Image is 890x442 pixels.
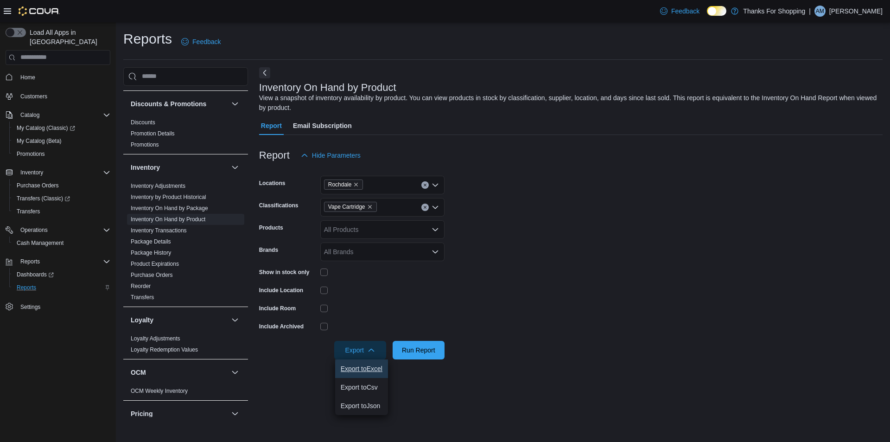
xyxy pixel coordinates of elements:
button: OCM [131,368,228,377]
span: Dashboards [13,269,110,280]
span: Home [20,74,35,81]
a: Transfers [131,294,154,301]
a: My Catalog (Classic) [13,122,79,134]
span: Report [261,116,282,135]
div: Inventory [123,180,248,307]
span: Operations [20,226,48,234]
label: Include Archived [259,323,304,330]
a: Promotions [131,141,159,148]
h3: Pricing [131,409,153,418]
button: Next [259,67,270,78]
span: My Catalog (Classic) [17,124,75,132]
a: Inventory Adjustments [131,183,185,189]
span: My Catalog (Classic) [13,122,110,134]
span: Customers [20,93,47,100]
h3: Loyalty [131,315,153,325]
span: Export to Csv [341,384,382,391]
a: Inventory On Hand by Product [131,216,205,223]
label: Classifications [259,202,299,209]
span: Load All Apps in [GEOGRAPHIC_DATA] [26,28,110,46]
button: Catalog [17,109,43,121]
button: Loyalty [229,314,241,326]
a: Transfers (Classic) [13,193,74,204]
button: Clear input [421,181,429,189]
span: Export to Excel [341,365,382,372]
span: Reports [17,284,36,291]
span: Reorder [131,282,151,290]
h3: OCM [131,368,146,377]
span: Reports [13,282,110,293]
span: Customers [17,90,110,102]
button: Hide Parameters [297,146,364,165]
span: Inventory On Hand by Package [131,205,208,212]
div: Alec Morrow [814,6,826,17]
button: Home [2,70,114,84]
div: Discounts & Promotions [123,117,248,154]
label: Products [259,224,283,231]
button: My Catalog (Beta) [9,135,114,147]
span: Catalog [17,109,110,121]
a: Loyalty Redemption Values [131,346,198,353]
button: Inventory [17,167,47,178]
a: Loyalty Adjustments [131,335,180,342]
span: Settings [20,303,40,311]
h3: Report [259,150,290,161]
button: Open list of options [432,181,439,189]
h3: Inventory On Hand by Product [259,82,396,93]
button: Reports [9,281,114,294]
label: Include Room [259,305,296,312]
span: My Catalog (Beta) [13,135,110,147]
button: Discounts & Promotions [131,99,228,109]
span: Reports [20,258,40,265]
p: [PERSON_NAME] [829,6,883,17]
label: Show in stock only [259,269,310,276]
p: | [809,6,811,17]
a: Purchase Orders [131,272,173,278]
button: Customers [2,90,114,103]
span: OCM Weekly Inventory [131,387,188,395]
button: Operations [2,224,114,237]
button: Settings [2,300,114,313]
span: Hide Parameters [312,151,361,160]
button: Loyalty [131,315,228,325]
a: Purchase Orders [13,180,63,191]
a: Reorder [131,283,151,289]
a: My Catalog (Beta) [13,135,65,147]
a: Transfers (Classic) [9,192,114,205]
nav: Complex example [6,67,110,338]
span: Package History [131,249,171,256]
a: Discounts [131,119,155,126]
button: Inventory [2,166,114,179]
button: Run Report [393,341,445,359]
img: Cova [19,6,60,16]
span: Vape Cartridge [328,202,365,211]
span: Rochdale [328,180,352,189]
div: Loyalty [123,333,248,359]
div: OCM [123,385,248,400]
span: Package Details [131,238,171,245]
p: Thanks For Shopping [743,6,805,17]
a: Promotion Details [131,130,175,137]
button: Discounts & Promotions [229,98,241,109]
a: Transfers [13,206,44,217]
button: Remove Rochdale from selection in this group [353,182,359,187]
span: Settings [17,301,110,312]
span: Product Expirations [131,260,179,268]
label: Locations [259,179,286,187]
span: Purchase Orders [17,182,59,189]
a: Feedback [656,2,703,20]
span: Inventory Adjustments [131,182,185,190]
button: Cash Management [9,237,114,250]
a: Settings [17,301,44,313]
span: Purchase Orders [13,180,110,191]
span: Transfers (Classic) [17,195,70,202]
span: Transfers [131,294,154,301]
button: Export toJson [335,397,388,415]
